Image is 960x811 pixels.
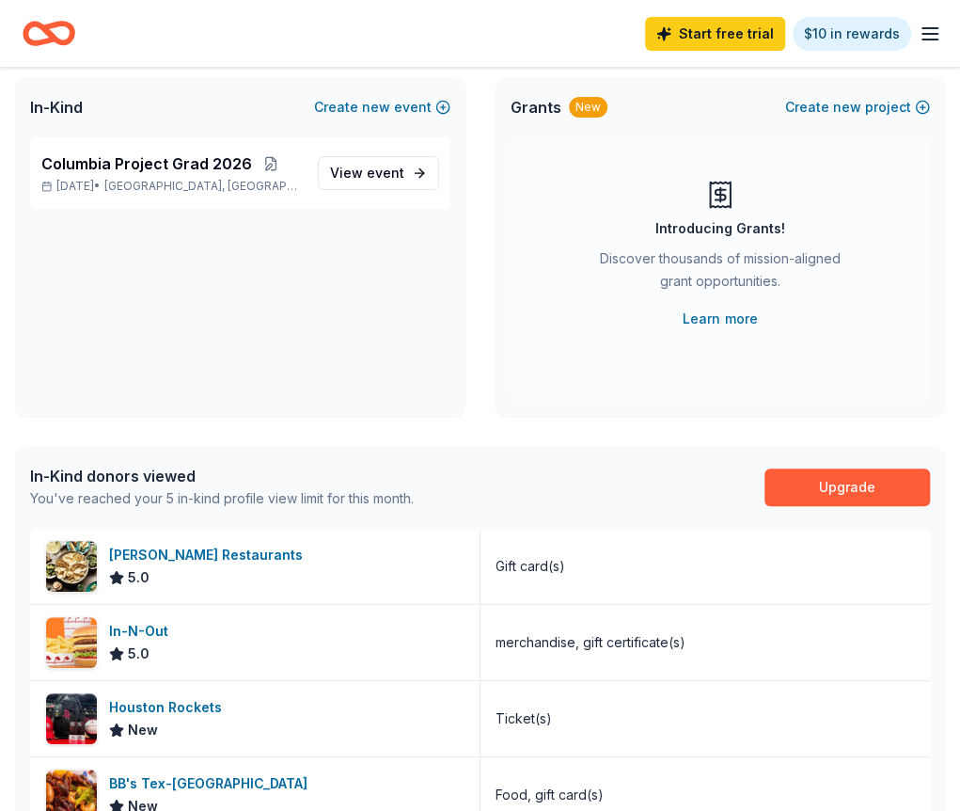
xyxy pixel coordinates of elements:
span: [GEOGRAPHIC_DATA], [GEOGRAPHIC_DATA] [104,179,303,194]
img: Image for Pappas Restaurants [46,541,97,592]
span: new [362,96,390,119]
a: Upgrade [764,469,930,506]
a: View event [318,156,439,190]
div: Houston Rockets [109,696,229,719]
span: 5.0 [128,643,150,665]
button: Createnewproject [785,96,930,119]
a: Start free trial [645,17,785,51]
div: BB's Tex-[GEOGRAPHIC_DATA] [109,772,315,795]
div: New [569,97,607,118]
div: In-N-Out [109,620,176,643]
a: Learn more [683,308,757,330]
a: Home [23,11,75,56]
span: 5.0 [128,566,150,589]
span: new [833,96,861,119]
div: Ticket(s) [496,708,552,730]
div: Discover thousands of mission-aligned grant opportunities. [586,247,856,300]
img: Image for In-N-Out [46,617,97,668]
button: Createnewevent [314,96,450,119]
span: Columbia Project Grad 2026 [41,152,252,175]
div: You've reached your 5 in-kind profile view limit for this month. [30,487,414,510]
a: $10 in rewards [793,17,911,51]
div: merchandise, gift certificate(s) [496,631,685,654]
span: event [367,165,404,181]
div: [PERSON_NAME] Restaurants [109,544,310,566]
div: Food, gift card(s) [496,784,604,806]
span: Grants [511,96,561,119]
div: In-Kind donors viewed [30,465,414,487]
span: New [128,719,158,741]
div: Gift card(s) [496,555,565,578]
div: Introducing Grants! [655,217,785,240]
span: View [330,162,404,184]
p: [DATE] • [41,179,303,194]
span: In-Kind [30,96,83,119]
img: Image for Houston Rockets [46,693,97,744]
